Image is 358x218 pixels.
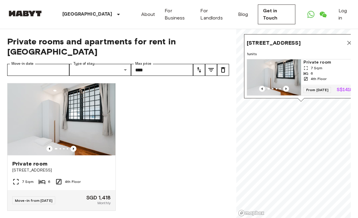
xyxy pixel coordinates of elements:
[7,36,229,57] span: Private rooms and apartments for rent in [GEOGRAPHIC_DATA]
[7,10,43,16] img: Habyt
[7,83,115,155] img: Marketing picture of unit SG-01-109-001-006
[311,76,327,82] span: 4th Floor
[217,64,229,76] button: tune
[311,65,322,71] span: 7 Sqm
[7,64,69,76] input: Choose date
[205,64,217,76] button: tune
[97,200,111,206] span: Monthly
[259,86,265,92] button: Previous image
[311,71,313,76] span: 6
[238,210,264,217] a: Mapbox logo
[141,11,155,18] a: About
[73,61,94,66] label: Type of stay
[337,88,353,92] p: S$1418
[135,61,151,66] label: Max price
[303,87,331,93] span: From [DATE]
[15,198,52,203] span: Move-in from [DATE]
[165,7,191,22] a: For Business
[247,59,301,95] img: Marketing picture of unit SG-01-109-001-006
[46,146,52,152] button: Previous image
[86,195,111,200] span: SGD 1,418
[317,8,329,20] a: Open WeChat
[11,61,34,66] label: Move-in date
[22,179,34,184] span: 7 Sqm
[247,39,301,46] span: [STREET_ADDRESS]
[283,86,289,92] button: Previous image
[7,83,116,211] a: Marketing picture of unit SG-01-109-001-006Previous imagePrevious imagePrivate room[STREET_ADDRES...
[247,59,355,96] a: Marketing picture of unit SG-01-109-001-006Previous imagePrevious imagePrivate room7 Sqm64th Floo...
[48,179,50,184] span: 6
[65,179,81,184] span: 4th Floor
[238,11,248,18] a: Blog
[303,59,353,65] span: Private room
[305,8,317,20] a: Open WhatsApp
[62,11,112,18] p: [GEOGRAPHIC_DATA]
[247,51,355,57] span: 1 units
[258,4,296,24] a: Get in Touch
[244,34,358,102] div: Map marker
[12,167,111,173] span: [STREET_ADDRESS]
[200,7,228,22] a: For Landlords
[193,64,205,76] button: tune
[339,7,351,22] a: Log in
[70,146,76,152] button: Previous image
[12,160,47,167] span: Private room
